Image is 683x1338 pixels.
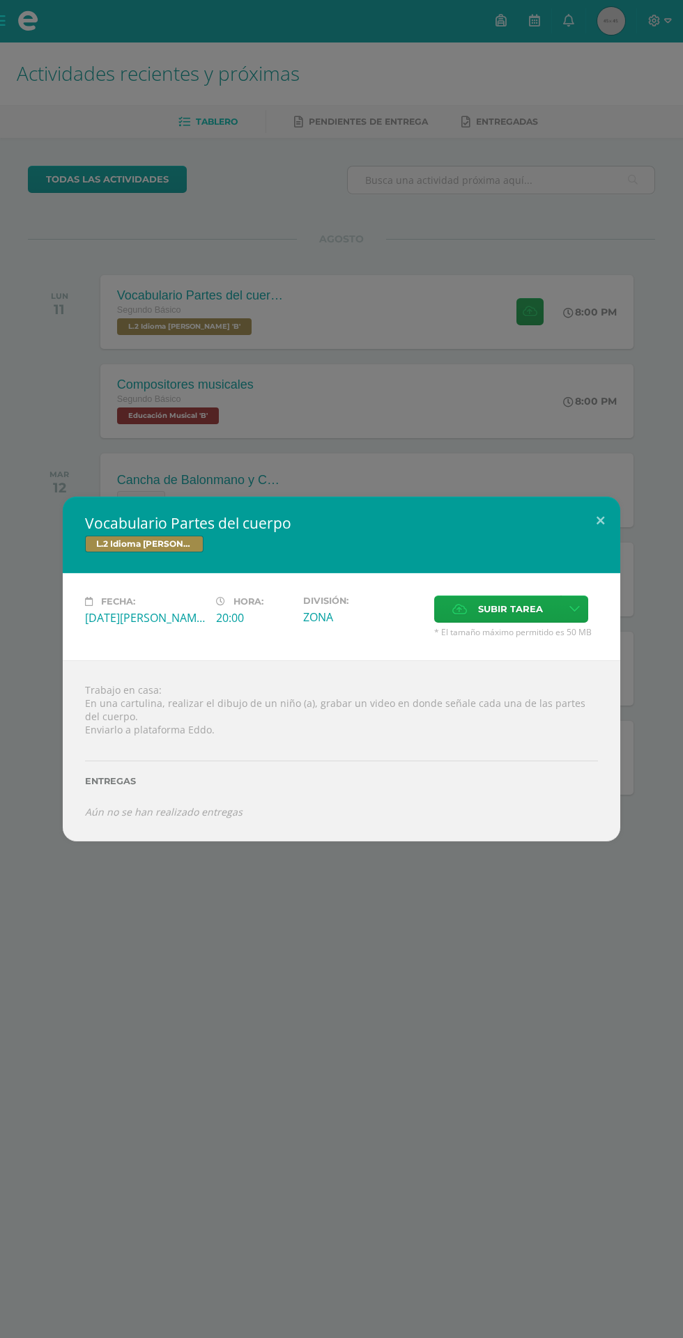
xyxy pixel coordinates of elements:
h2: Vocabulario Partes del cuerpo [85,513,598,533]
label: Entregas [85,776,598,786]
span: * El tamaño máximo permitido es 50 MB [434,626,598,638]
div: [DATE][PERSON_NAME] [85,610,205,625]
span: Fecha: [101,596,135,607]
button: Close (Esc) [581,497,620,544]
div: ZONA [303,609,423,625]
span: L.2 Idioma [PERSON_NAME] [85,536,204,552]
div: Trabajo en casa: En una cartulina, realizar el dibujo de un niño (a), grabar un video en donde se... [63,660,620,841]
div: 20:00 [216,610,292,625]
label: División: [303,596,423,606]
i: Aún no se han realizado entregas [85,805,243,818]
span: Hora: [233,596,263,607]
span: Subir tarea [478,596,543,622]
